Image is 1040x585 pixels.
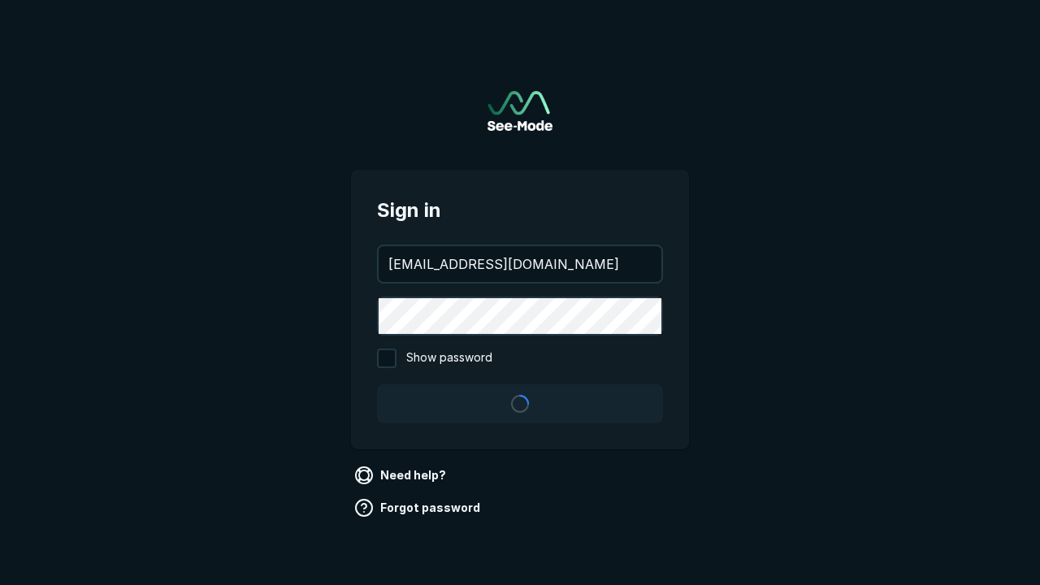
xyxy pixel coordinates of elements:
a: Forgot password [351,495,487,521]
span: Show password [406,349,492,368]
a: Need help? [351,462,453,488]
span: Sign in [377,196,663,225]
a: Go to sign in [487,91,552,131]
input: your@email.com [379,246,661,282]
img: See-Mode Logo [487,91,552,131]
